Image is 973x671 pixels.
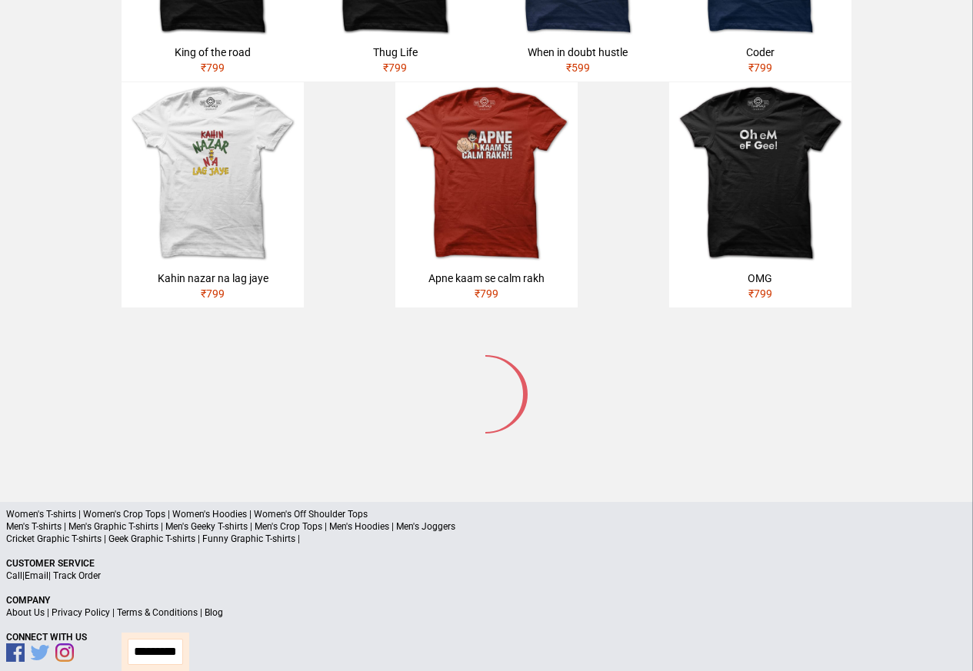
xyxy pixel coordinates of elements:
[6,508,967,520] p: Women's T-shirts | Women's Crop Tops | Women's Hoodies | Women's Off Shoulder Tops
[402,271,571,286] div: Apne kaam se calm rakh
[493,45,663,60] div: When in doubt hustle
[669,82,851,307] a: OMG₹799
[748,61,772,74] span: ₹ 799
[310,45,480,60] div: Thug Life
[52,607,110,618] a: Privacy Policy
[6,520,967,533] p: Men's T-shirts | Men's Graphic T-shirts | Men's Geeky T-shirts | Men's Crop Tops | Men's Hoodies ...
[669,82,851,264] img: omg.jpg
[395,82,578,264] img: APNE-KAAM-SE-CALM.jpg
[395,82,578,307] a: Apne kaam se calm rakh₹799
[6,631,967,643] p: Connect With Us
[566,61,590,74] span: ₹ 599
[6,557,967,570] p: Customer Service
[25,570,48,581] a: Email
[201,61,225,74] span: ₹ 799
[122,82,304,264] img: kahin-nazar-na-lag-jaye.jpg
[205,607,223,618] a: Blog
[122,82,304,307] a: Kahin nazar na lag jaye₹799
[128,45,298,60] div: King of the road
[128,271,298,286] div: Kahin nazar na lag jaye
[53,570,101,581] a: Track Order
[6,607,45,618] a: About Us
[475,287,498,300] span: ₹ 799
[6,594,967,606] p: Company
[675,45,845,60] div: Coder
[383,61,407,74] span: ₹ 799
[6,570,22,581] a: Call
[6,606,967,619] p: | | |
[675,271,845,286] div: OMG
[6,533,967,545] p: Cricket Graphic T-shirts | Geek Graphic T-shirts | Funny Graphic T-shirts |
[748,287,772,300] span: ₹ 799
[201,287,225,300] span: ₹ 799
[6,570,967,582] p: | |
[117,607,198,618] a: Terms & Conditions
